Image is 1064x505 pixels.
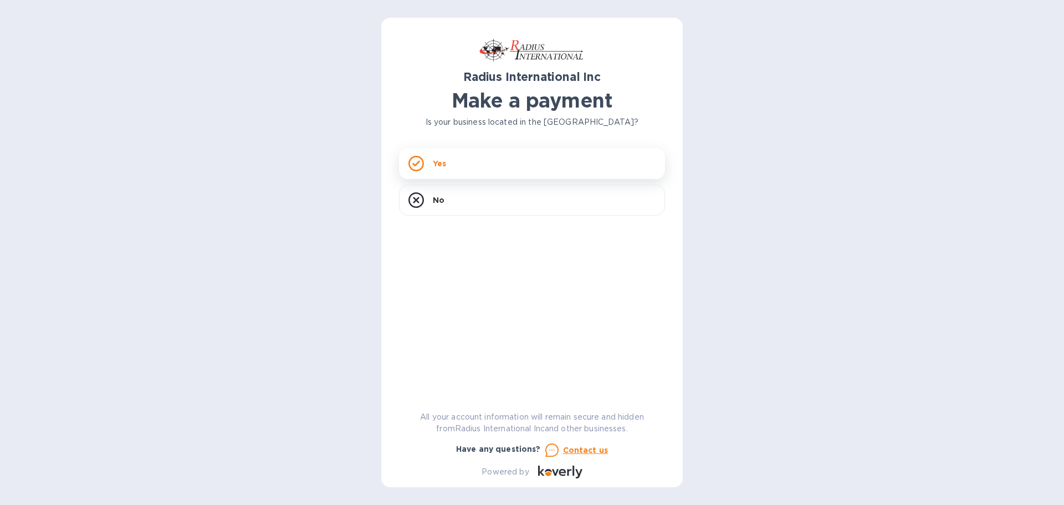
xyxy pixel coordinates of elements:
b: Have any questions? [456,445,541,453]
p: All your account information will remain secure and hidden from Radius International Inc and othe... [399,411,665,435]
b: Radius International Inc [463,70,601,84]
p: Powered by [482,466,529,478]
h1: Make a payment [399,89,665,112]
u: Contact us [563,446,608,455]
p: Yes [433,158,446,169]
p: No [433,195,444,206]
p: Is your business located in the [GEOGRAPHIC_DATA]? [399,116,665,128]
